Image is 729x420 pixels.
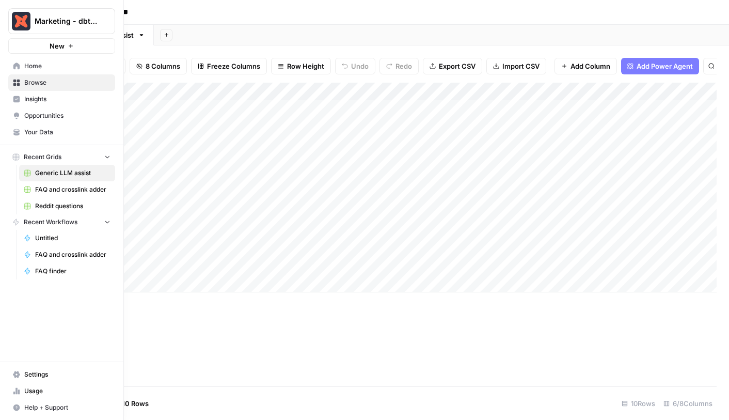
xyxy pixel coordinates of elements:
[19,181,115,198] a: FAQ and crosslink adder
[351,61,369,71] span: Undo
[24,61,110,71] span: Home
[8,383,115,399] a: Usage
[8,366,115,383] a: Settings
[554,58,617,74] button: Add Column
[8,149,115,165] button: Recent Grids
[8,214,115,230] button: Recent Workflows
[35,16,97,26] span: Marketing - dbt Labs
[617,395,659,412] div: 10 Rows
[19,230,115,246] a: Untitled
[107,398,149,409] span: Add 10 Rows
[335,58,375,74] button: Undo
[24,111,110,120] span: Opportunities
[35,185,110,194] span: FAQ and crosslink adder
[379,58,419,74] button: Redo
[8,124,115,141] a: Your Data
[486,58,546,74] button: Import CSV
[35,267,110,276] span: FAQ finder
[24,386,110,396] span: Usage
[570,61,610,71] span: Add Column
[24,403,110,412] span: Help + Support
[130,58,187,74] button: 8 Columns
[191,58,267,74] button: Freeze Columns
[50,41,65,51] span: New
[35,201,110,211] span: Reddit questions
[621,58,699,74] button: Add Power Agent
[35,250,110,259] span: FAQ and crosslink adder
[8,74,115,91] a: Browse
[8,91,115,107] a: Insights
[19,246,115,263] a: FAQ and crosslink adder
[439,61,476,71] span: Export CSV
[24,152,61,162] span: Recent Grids
[24,78,110,87] span: Browse
[19,263,115,279] a: FAQ finder
[146,61,180,71] span: 8 Columns
[207,61,260,71] span: Freeze Columns
[8,58,115,74] a: Home
[502,61,540,71] span: Import CSV
[24,217,77,227] span: Recent Workflows
[271,58,331,74] button: Row Height
[287,61,324,71] span: Row Height
[8,8,115,34] button: Workspace: Marketing - dbt Labs
[35,168,110,178] span: Generic LLM assist
[659,395,717,412] div: 6/8 Columns
[8,399,115,416] button: Help + Support
[35,234,110,243] span: Untitled
[24,370,110,379] span: Settings
[19,165,115,181] a: Generic LLM assist
[24,128,110,137] span: Your Data
[8,107,115,124] a: Opportunities
[8,38,115,54] button: New
[12,12,30,30] img: Marketing - dbt Labs Logo
[24,95,110,104] span: Insights
[637,61,693,71] span: Add Power Agent
[395,61,412,71] span: Redo
[19,198,115,214] a: Reddit questions
[423,58,482,74] button: Export CSV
